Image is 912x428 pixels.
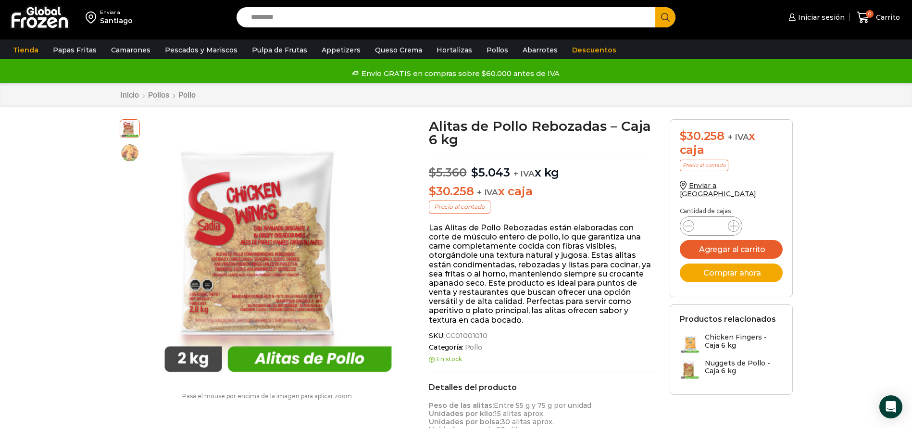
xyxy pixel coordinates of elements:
h3: Chicken Fingers - Caja 6 kg [705,333,783,350]
button: Agregar al carrito [680,240,783,259]
span: Iniciar sesión [796,13,845,22]
span: Categoría: [429,343,655,352]
span: $ [429,184,436,198]
strong: Peso de las alitas: [429,401,494,410]
a: Queso Crema [370,41,427,59]
p: Precio al contado [429,201,490,213]
a: Enviar a [GEOGRAPHIC_DATA] [680,181,757,198]
h3: Nuggets de Pollo - Caja 6 kg [705,359,783,376]
a: Descuentos [567,41,621,59]
span: $ [680,129,687,143]
div: Enviar a [100,9,133,16]
div: Open Intercom Messenger [879,395,902,418]
a: Pescados y Mariscos [160,41,242,59]
a: Hortalizas [432,41,477,59]
span: $ [429,165,436,179]
a: Tienda [8,41,43,59]
a: Pollos [482,41,513,59]
span: $ [471,165,478,179]
span: CC01001010 [444,332,487,340]
strong: Unidades por bolsa: [429,417,501,426]
h1: Alitas de Pollo Rebozadas – Caja 6 kg [429,119,655,146]
span: + IVA [728,132,749,142]
div: x caja [680,129,783,157]
p: x kg [429,156,655,180]
h2: Productos relacionados [680,315,776,324]
bdi: 30.258 [429,184,474,198]
p: x caja [429,185,655,199]
span: + IVA [513,169,535,178]
bdi: 5.043 [471,165,510,179]
input: Product quantity [702,219,720,233]
a: 0 Carrito [854,6,902,29]
span: alitas-de-pollo [120,143,139,163]
div: Santiago [100,16,133,25]
button: Search button [655,7,675,27]
span: SKU: [429,332,655,340]
nav: Breadcrumb [120,90,196,100]
a: Chicken Fingers - Caja 6 kg [680,333,783,354]
a: Pollo [178,90,196,100]
span: 0 [866,10,874,18]
bdi: 30.258 [680,129,725,143]
h2: Detalles del producto [429,383,655,392]
p: En stock [429,356,655,363]
span: + IVA [477,188,498,197]
p: Cantidad de cajas [680,208,783,214]
span: Carrito [874,13,900,22]
a: Camarones [106,41,155,59]
p: Pasa el mouse por encima de la imagen para aplicar zoom [120,393,415,400]
p: Las Alitas de Pollo Rebozadas están elaboradas con corte de músculo entero de pollo, lo que garan... [429,223,655,325]
button: Comprar ahora [680,264,783,282]
strong: Unidades por kilo: [429,409,494,418]
a: Iniciar sesión [786,8,845,27]
a: Inicio [120,90,139,100]
p: Precio al contado [680,160,728,171]
a: Pollo [463,343,482,352]
span: alitas-pollo [120,118,139,138]
img: address-field-icon.svg [86,9,100,25]
bdi: 5.360 [429,165,467,179]
a: Abarrotes [518,41,562,59]
a: Appetizers [317,41,365,59]
a: Papas Fritas [48,41,101,59]
a: Pulpa de Frutas [247,41,312,59]
a: Pollos [148,90,170,100]
a: Nuggets de Pollo - Caja 6 kg [680,359,783,380]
